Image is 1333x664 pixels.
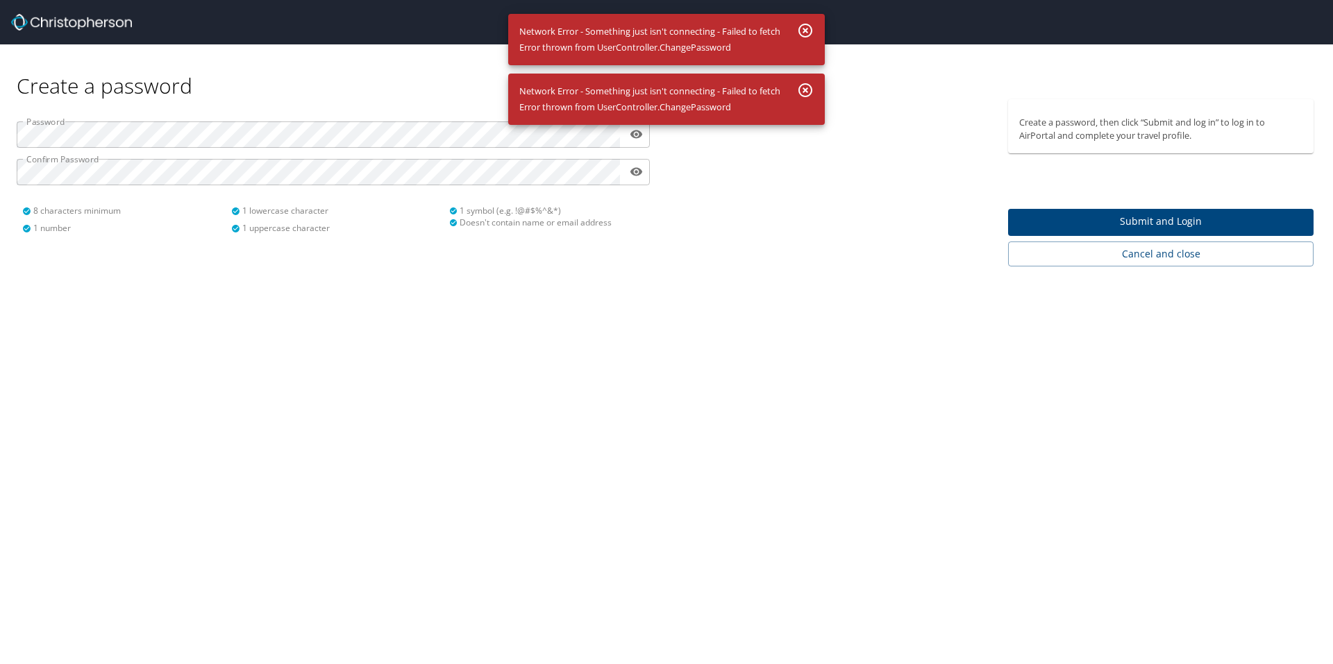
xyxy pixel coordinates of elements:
[1019,213,1302,230] span: Submit and Login
[22,222,231,234] div: 1 number
[626,124,647,145] button: toggle password visibility
[449,205,642,216] div: 1 symbol (e.g. !@#$%^&*)
[519,18,780,61] div: Network Error - Something just isn't connecting - Failed to fetch Error thrown from UserControlle...
[519,78,780,121] div: Network Error - Something just isn't connecting - Failed to fetch Error thrown from UserControlle...
[11,14,132,31] img: Christopherson_logo_rev.png
[1019,116,1302,142] p: Create a password, then click “Submit and log in” to log in to AirPortal and complete your travel...
[1008,209,1314,236] button: Submit and Login
[231,205,440,216] div: 1 lowercase character
[17,44,1316,99] div: Create a password
[22,205,231,216] div: 8 characters minimum
[231,222,440,234] div: 1 uppercase character
[1019,246,1302,263] span: Cancel and close
[1008,241,1314,267] button: Cancel and close
[449,216,642,228] div: Doesn't contain name or email address
[626,161,647,182] button: toggle password visibility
